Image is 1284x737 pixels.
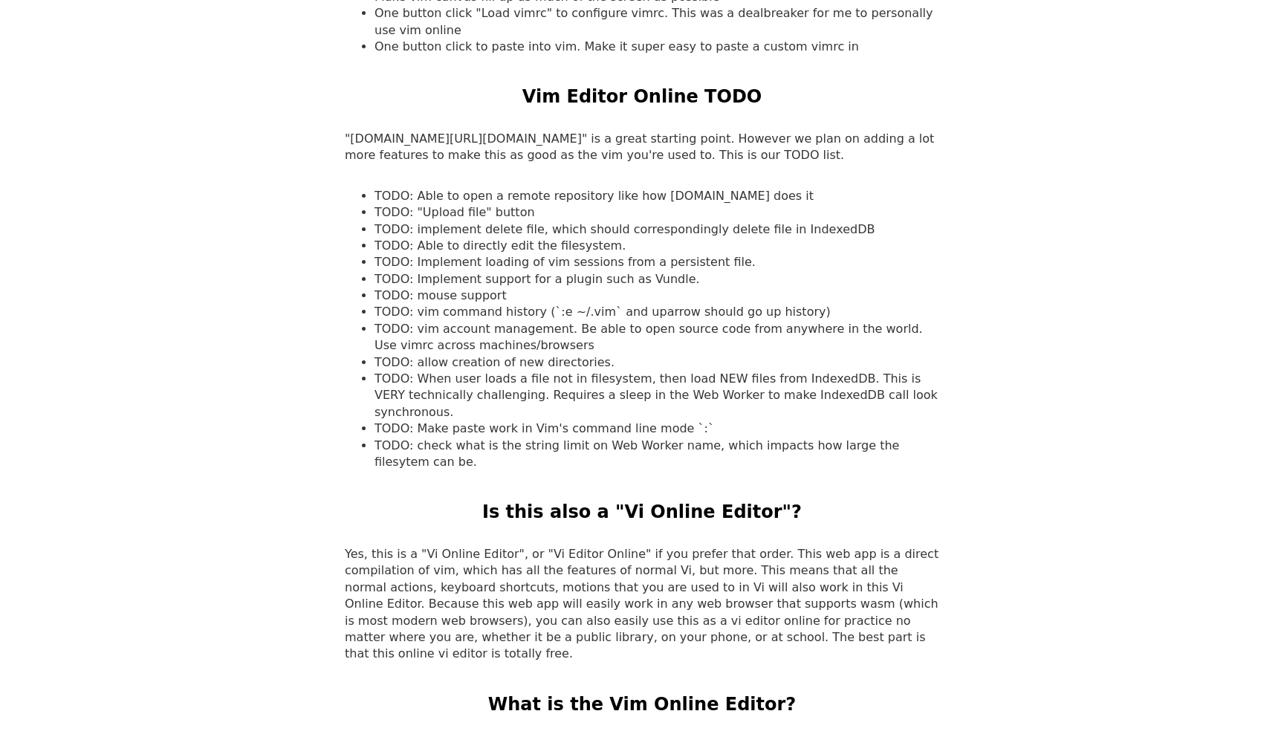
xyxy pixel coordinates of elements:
[374,371,939,421] li: TODO: When user loads a file not in filesystem, then load NEW files from IndexedDB. This is VERY ...
[374,354,939,371] li: TODO: allow creation of new directories.
[374,304,939,320] li: TODO: vim command history (`:e ~/.vim` and uparrow should go up history)
[374,254,939,270] li: TODO: Implement loading of vim sessions from a persistent file.
[374,221,939,238] li: TODO: implement delete file, which should correspondingly delete file in IndexedDB
[374,238,939,254] li: TODO: Able to directly edit the filesystem.
[345,131,939,164] p: "[DOMAIN_NAME][URL][DOMAIN_NAME]" is a great starting point. However we plan on adding a lot more...
[374,421,939,437] li: TODO: Make paste work in Vim's command line mode `:`
[522,85,762,110] h2: Vim Editor Online TODO
[374,321,939,354] li: TODO: vim account management. Be able to open source code from anywhere in the world. Use vimrc a...
[374,438,939,471] li: TODO: check what is the string limit on Web Worker name, which impacts how large the filesytem ca...
[374,188,939,204] li: TODO: Able to open a remote repository like how [DOMAIN_NAME] does it
[482,500,802,525] h2: Is this also a "Vi Online Editor"?
[345,546,939,663] p: Yes, this is a "Vi Online Editor", or "Vi Editor Online" if you prefer that order. This web app i...
[374,271,939,288] li: TODO: Implement support for a plugin such as Vundle.
[374,39,939,55] li: One button click to paste into vim. Make it super easy to paste a custom vimrc in
[488,692,797,718] h2: What is the Vim Online Editor?
[374,288,939,304] li: TODO: mouse support
[374,5,939,39] li: One button click "Load vimrc" to configure vimrc. This was a dealbreaker for me to personally use...
[374,204,939,221] li: TODO: "Upload file" button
